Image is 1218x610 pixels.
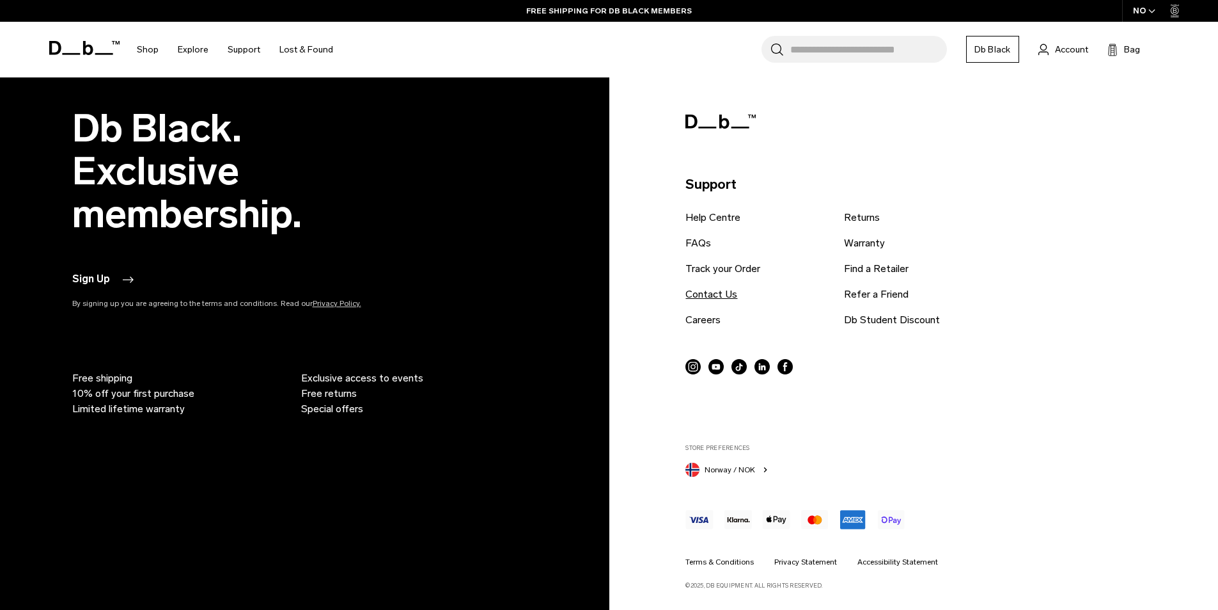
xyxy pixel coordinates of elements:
a: Privacy Statement [774,556,837,568]
a: Terms & Conditions [685,556,754,568]
a: Returns [844,210,880,225]
a: Accessibility Statement [857,556,938,568]
a: Help Centre [685,210,740,225]
a: Warranty [844,236,885,251]
a: FAQs [685,236,711,251]
a: Contact Us [685,287,737,302]
a: Find a Retailer [844,261,909,277]
p: ©2025, Db Equipment. All rights reserved. [685,576,1133,590]
button: Sign Up [72,272,136,287]
span: Norway / NOK [705,464,755,476]
span: Free shipping [72,371,132,386]
a: Shop [137,27,159,72]
a: Track your Order [685,261,760,277]
a: Explore [178,27,208,72]
img: Norway [685,463,699,477]
a: Support [228,27,260,72]
a: FREE SHIPPING FOR DB BLACK MEMBERS [526,5,692,17]
p: Support [685,174,1133,195]
span: Exclusive access to events [301,371,423,386]
label: Store Preferences [685,444,1133,453]
a: Db Black [966,36,1019,63]
span: Limited lifetime warranty [72,401,185,417]
a: Account [1038,42,1088,57]
a: Db Student Discount [844,312,940,328]
button: Norway Norway / NOK [685,460,770,477]
h2: Db Black. Exclusive membership. [72,107,418,236]
button: Bag [1107,42,1140,57]
a: Careers [685,312,721,328]
p: By signing up you are agreeing to the terms and conditions. Read our [72,298,418,309]
a: Privacy Policy. [313,299,361,308]
a: Refer a Friend [844,287,909,302]
span: Bag [1124,43,1140,56]
span: 10% off your first purchase [72,386,194,401]
a: Lost & Found [279,27,333,72]
span: Free returns [301,386,357,401]
span: Account [1055,43,1088,56]
span: Special offers [301,401,363,417]
nav: Main Navigation [127,22,343,77]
